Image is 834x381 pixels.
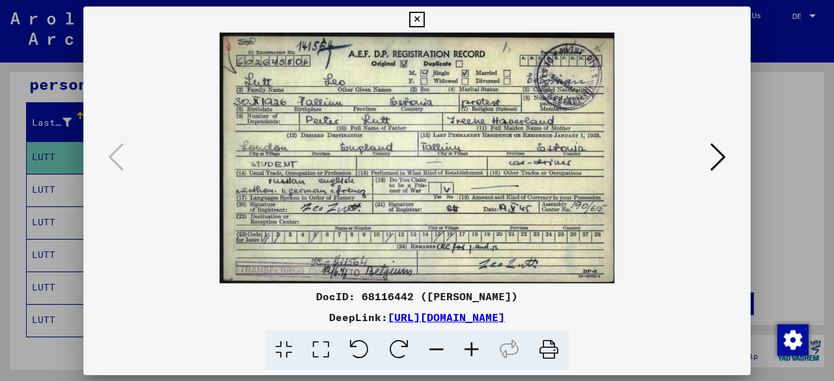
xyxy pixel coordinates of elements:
[83,309,751,325] div: DeepLink:
[777,324,808,355] div: Change consent
[777,324,809,356] img: Change consent
[388,311,505,324] a: [URL][DOMAIN_NAME]
[83,289,751,304] div: DocID: 68116442 ([PERSON_NAME])
[128,33,706,283] img: 001.jpg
